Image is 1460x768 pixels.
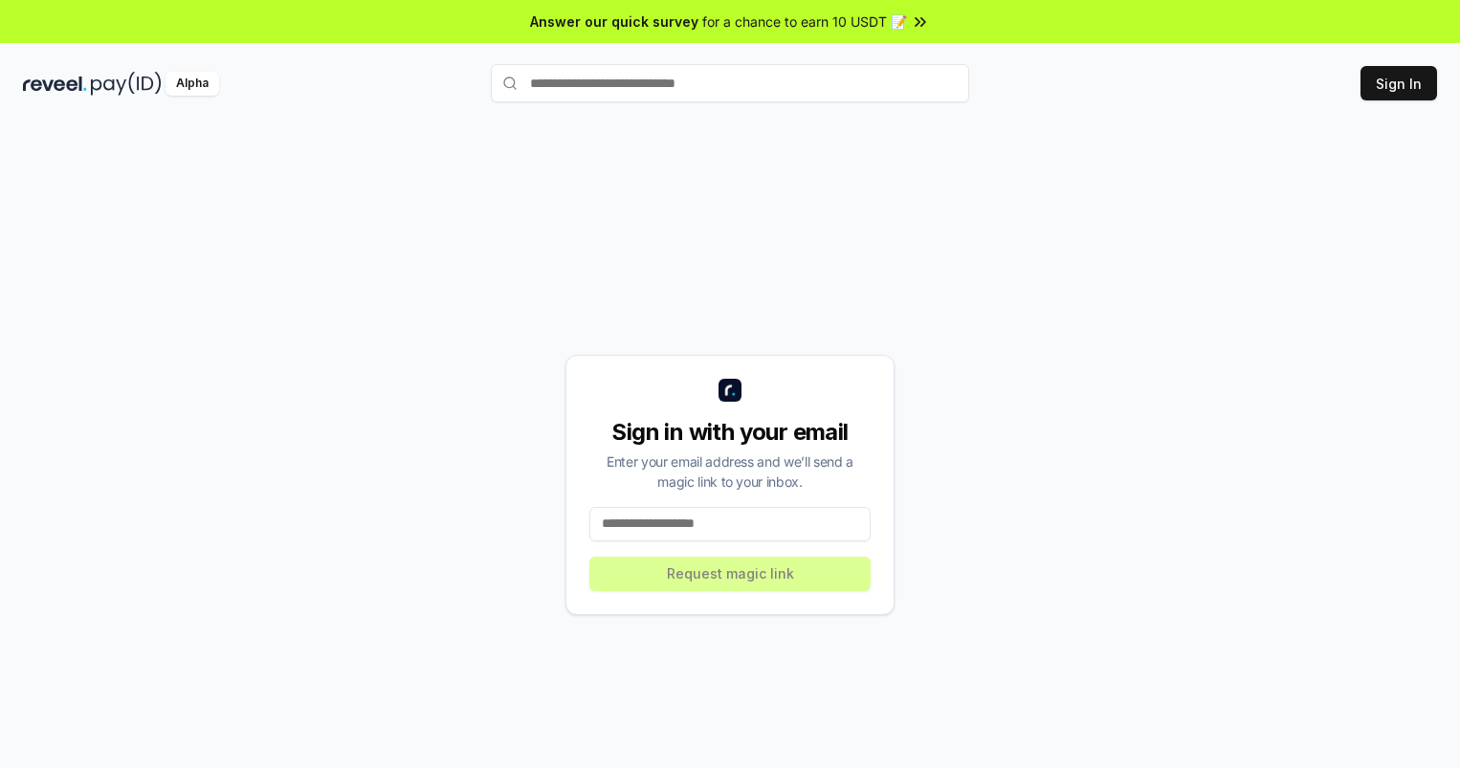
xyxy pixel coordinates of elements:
div: Sign in with your email [589,417,871,448]
img: pay_id [91,72,162,96]
button: Sign In [1360,66,1437,100]
span: for a chance to earn 10 USDT 📝 [702,11,907,32]
span: Answer our quick survey [530,11,698,32]
img: reveel_dark [23,72,87,96]
div: Enter your email address and we’ll send a magic link to your inbox. [589,451,871,492]
img: logo_small [719,379,741,402]
div: Alpha [166,72,219,96]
